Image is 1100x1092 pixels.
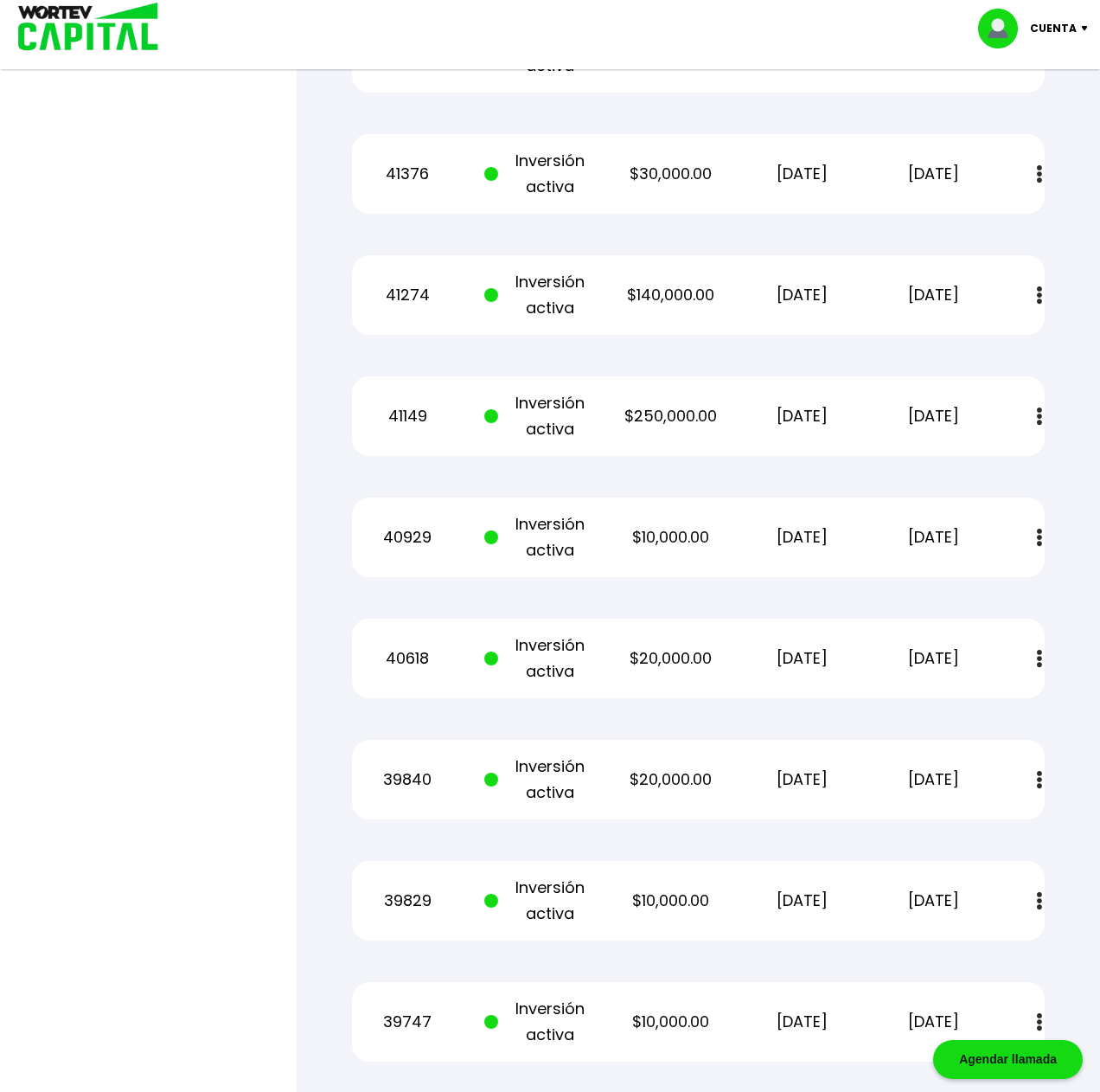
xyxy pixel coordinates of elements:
[616,282,726,308] p: $140,000.00
[747,767,858,793] p: [DATE]
[352,767,463,793] p: 39840
[879,403,989,429] p: [DATE]
[879,767,989,793] p: [DATE]
[879,524,989,550] p: [DATE]
[352,646,463,671] p: 40618
[616,161,726,187] p: $30,000.00
[747,403,858,429] p: [DATE]
[616,403,726,429] p: $250,000.00
[352,888,463,914] p: 39829
[616,888,726,914] p: $10,000.00
[484,875,595,927] p: Inversión activa
[484,996,595,1048] p: Inversión activa
[747,646,858,671] p: [DATE]
[616,524,726,550] p: $10,000.00
[484,148,595,200] p: Inversión activa
[747,282,858,308] p: [DATE]
[484,269,595,321] p: Inversión activa
[352,282,463,308] p: 41274
[933,1040,1083,1079] div: Agendar llamada
[879,282,989,308] p: [DATE]
[879,161,989,187] p: [DATE]
[352,161,463,187] p: 41376
[747,524,858,550] p: [DATE]
[747,888,858,914] p: [DATE]
[879,646,989,671] p: [DATE]
[352,1009,463,1035] p: 39747
[879,1009,989,1035] p: [DATE]
[1030,16,1077,42] p: Cuenta
[879,888,989,914] p: [DATE]
[616,767,726,793] p: $20,000.00
[1077,26,1100,31] img: icon-down
[484,390,595,442] p: Inversión activa
[484,633,595,684] p: Inversión activa
[484,511,595,563] p: Inversión activa
[747,161,858,187] p: [DATE]
[978,9,1030,48] img: profile-image
[352,524,463,550] p: 40929
[616,1009,726,1035] p: $10,000.00
[352,403,463,429] p: 41149
[616,646,726,671] p: $20,000.00
[484,754,595,806] p: Inversión activa
[747,1009,858,1035] p: [DATE]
